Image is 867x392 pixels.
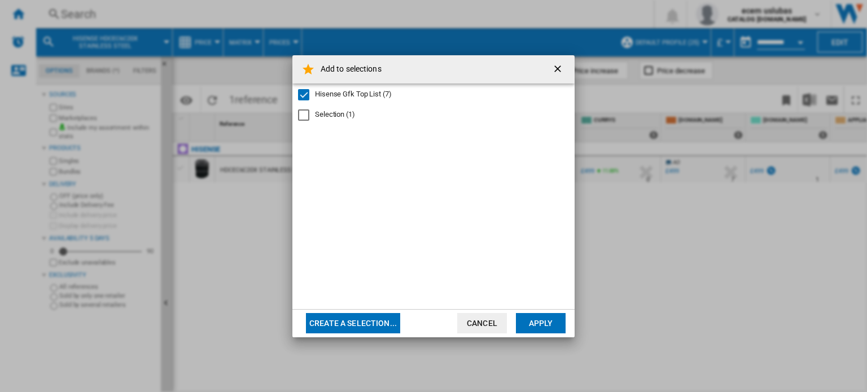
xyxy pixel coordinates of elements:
[298,89,560,100] md-checkbox: Hisense Gfk Top List
[552,63,566,77] ng-md-icon: getI18NText('BUTTONS.CLOSE_DIALOG')
[298,109,569,121] md-checkbox: Selection
[306,313,400,333] button: Create a selection...
[315,89,392,99] div: Hisense Gfk Top List (7)
[548,58,570,81] button: getI18NText('BUTTONS.CLOSE_DIALOG')
[315,109,355,120] div: Selection (1)
[315,64,382,75] h4: Add to selections
[457,313,507,333] button: Cancel
[292,55,575,337] md-dialog: Add to ...
[516,313,566,333] button: Apply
